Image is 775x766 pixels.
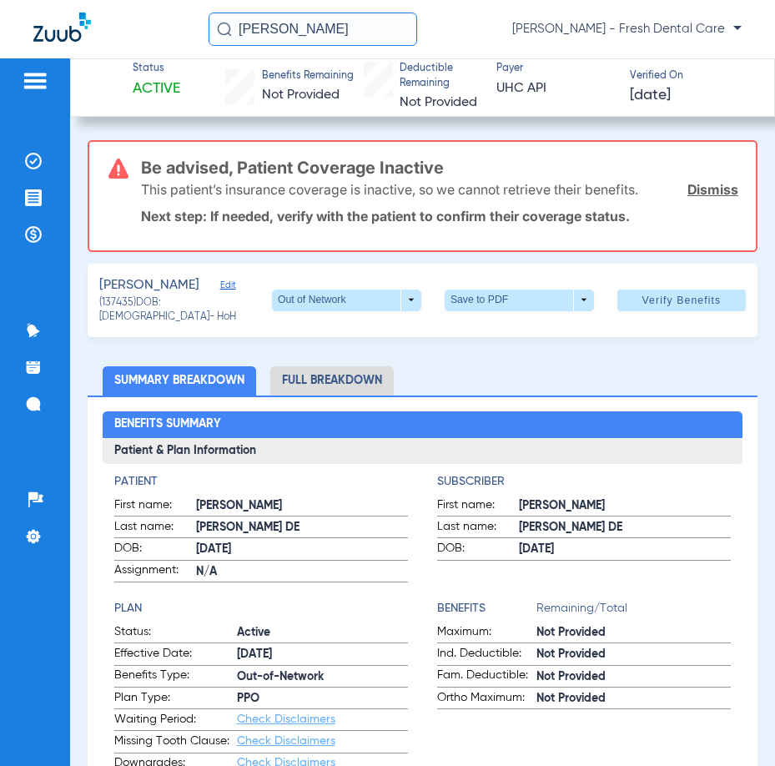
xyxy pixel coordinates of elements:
[114,496,196,517] span: First name:
[114,562,196,582] span: Assignment:
[437,667,536,687] span: Fam. Deductible:
[103,411,743,438] h2: Benefits Summary
[400,62,481,91] span: Deductible Remaining
[519,541,731,558] span: [DATE]
[536,646,731,663] span: Not Provided
[437,623,536,643] span: Maximum:
[114,645,237,665] span: Effective Date:
[108,159,128,179] img: error-icon
[617,290,746,311] button: Verify Benefits
[536,624,731,642] span: Not Provided
[196,563,408,581] span: N/A
[437,600,536,617] h4: Benefits
[217,22,232,37] img: Search Icon
[519,519,731,537] span: [PERSON_NAME] DE
[114,667,237,687] span: Benefits Type:
[496,78,615,99] span: UHC API
[512,21,742,38] span: [PERSON_NAME] - Fresh Dental Care
[437,645,536,665] span: Ind. Deductible:
[33,13,91,42] img: Zuub Logo
[99,275,199,296] span: [PERSON_NAME]
[114,473,408,491] h4: Patient
[536,668,731,686] span: Not Provided
[536,600,731,623] span: Remaining/Total
[220,280,235,295] span: Edit
[630,69,748,84] span: Verified On
[496,62,615,77] span: Payer
[114,518,196,538] span: Last name:
[114,711,237,731] span: Waiting Period:
[262,88,340,102] span: Not Provided
[687,181,738,198] a: Dismiss
[519,497,731,515] span: [PERSON_NAME]
[141,208,738,224] p: Next step: If needed, verify with the patient to confirm their coverage status.
[114,689,237,709] span: Plan Type:
[237,690,408,708] span: PPO
[437,540,519,560] span: DOB:
[262,69,354,84] span: Benefits Remaining
[196,519,408,537] span: [PERSON_NAME] DE
[536,690,731,708] span: Not Provided
[133,78,180,99] span: Active
[272,290,421,311] button: Out of Network
[692,686,775,766] iframe: Chat Widget
[437,473,731,491] h4: Subscriber
[99,296,272,325] span: (137435) DOB: [DEMOGRAPHIC_DATA] - HoH
[114,733,237,753] span: Missing Tooth Clause:
[437,600,536,623] app-breakdown-title: Benefits
[114,540,196,560] span: DOB:
[114,623,237,643] span: Status:
[630,85,671,106] span: [DATE]
[237,735,335,747] a: Check Disclaimers
[22,71,48,91] img: hamburger-icon
[103,438,743,465] h3: Patient & Plan Information
[237,624,408,642] span: Active
[237,646,408,663] span: [DATE]
[437,689,536,709] span: Ortho Maximum:
[209,13,417,46] input: Search for patients
[400,96,477,109] span: Not Provided
[445,290,594,311] button: Save to PDF
[103,366,256,396] li: Summary Breakdown
[196,497,408,515] span: [PERSON_NAME]
[237,713,335,725] a: Check Disclaimers
[196,541,408,558] span: [DATE]
[141,159,738,176] h3: Be advised, Patient Coverage Inactive
[270,366,394,396] li: Full Breakdown
[642,294,722,307] span: Verify Benefits
[114,600,408,617] h4: Plan
[437,518,519,538] span: Last name:
[237,668,408,686] span: Out-of-Network
[437,496,519,517] span: First name:
[133,62,180,77] span: Status
[141,181,638,198] p: This patient’s insurance coverage is inactive, so we cannot retrieve their benefits.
